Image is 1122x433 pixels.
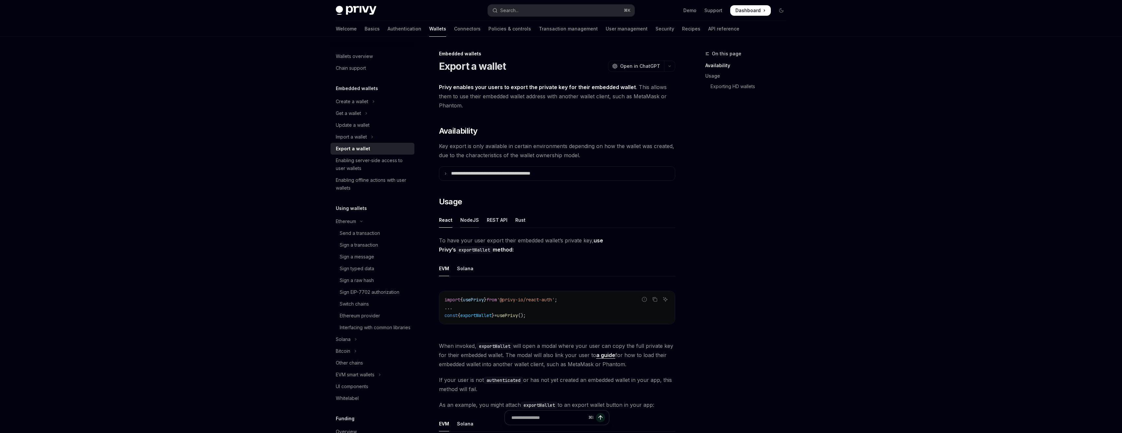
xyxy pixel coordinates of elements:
div: Sign a message [340,253,374,261]
strong: Privy enables your users to export the private key for their embedded wallet [439,84,636,90]
span: Usage [439,197,462,207]
a: Security [656,21,674,37]
a: UI components [331,381,414,392]
div: Chain support [336,64,366,72]
a: Export a wallet [331,143,414,155]
a: Sign EIP-7702 authorization [331,286,414,298]
div: Whitelabel [336,394,359,402]
a: Other chains [331,357,414,369]
div: Import a wallet [336,133,367,141]
span: ... [445,305,452,311]
h1: Export a wallet [439,60,506,72]
div: Ethereum provider [340,312,380,320]
button: Send message [596,413,605,422]
span: = [494,312,497,318]
button: Toggle Create a wallet section [331,96,414,107]
span: As an example, you might attach to an export wallet button in your app: [439,400,675,409]
span: Availability [439,126,478,136]
button: Open in ChatGPT [608,61,664,72]
div: Wallets overview [336,52,373,60]
div: Bitcoin [336,347,350,355]
div: Embedded wallets [439,50,675,57]
span: usePrivy [463,297,484,303]
span: ⌘ K [624,8,631,13]
a: Welcome [336,21,357,37]
div: Sign a raw hash [340,276,374,284]
span: '@privy-io/react-auth' [497,297,555,303]
span: ; [555,297,557,303]
div: Switch chains [340,300,369,308]
div: Rust [515,212,525,228]
a: Usage [705,71,792,81]
button: Toggle Import a wallet section [331,131,414,143]
span: Dashboard [735,7,761,14]
span: On this page [712,50,741,58]
div: Create a wallet [336,98,368,105]
div: Sign typed data [340,265,374,273]
a: Send a transaction [331,227,414,239]
img: dark logo [336,6,376,15]
span: const [445,312,458,318]
a: Basics [365,21,380,37]
a: API reference [708,21,739,37]
a: Update a wallet [331,119,414,131]
span: (); [518,312,526,318]
div: Other chains [336,359,363,367]
button: Toggle dark mode [776,5,787,16]
span: { [460,297,463,303]
span: If your user is not or has not yet created an embedded wallet in your app, this method will fail. [439,375,675,394]
div: Solana [336,335,351,343]
code: exportWallet [476,343,513,350]
a: Wallets overview [331,50,414,62]
a: Policies & controls [488,21,531,37]
div: Enabling offline actions with user wallets [336,176,410,192]
a: Interfacing with common libraries [331,322,414,333]
span: } [484,297,486,303]
a: Enabling offline actions with user wallets [331,174,414,194]
a: Wallets [429,21,446,37]
a: Demo [683,7,696,14]
code: exportWallet [521,402,558,409]
button: Toggle EVM smart wallets section [331,369,414,381]
a: Dashboard [730,5,771,16]
button: Toggle Get a wallet section [331,107,414,119]
span: exportWallet [460,312,492,318]
span: To have your user export their embedded wallet’s private key, [439,236,675,254]
div: NodeJS [460,212,479,228]
h5: Using wallets [336,204,367,212]
code: exportWallet [456,246,493,254]
button: Report incorrect code [640,295,649,304]
a: Support [704,7,722,14]
span: } [492,312,494,318]
div: Search... [500,7,519,14]
a: Enabling server-side access to user wallets [331,155,414,174]
div: Get a wallet [336,109,361,117]
a: Switch chains [331,298,414,310]
a: Sign a raw hash [331,274,414,286]
span: usePrivy [497,312,518,318]
button: Copy the contents from the code block [651,295,659,304]
div: Sign a transaction [340,241,378,249]
a: Sign typed data [331,263,414,274]
span: import [445,297,460,303]
div: React [439,212,452,228]
h5: Embedded wallets [336,85,378,92]
span: { [458,312,460,318]
a: Sign a transaction [331,239,414,251]
div: EVM [439,261,449,276]
div: Solana [457,261,473,276]
a: Exporting HD wallets [705,81,792,92]
a: Recipes [682,21,700,37]
a: Availability [705,60,792,71]
div: UI components [336,383,368,390]
input: Ask a question... [511,410,586,425]
a: Transaction management [539,21,598,37]
div: Send a transaction [340,229,380,237]
div: REST API [487,212,507,228]
span: from [486,297,497,303]
button: Ask AI [661,295,670,304]
strong: use Privy’s method: [439,237,603,253]
button: Toggle Ethereum section [331,216,414,227]
a: User management [606,21,648,37]
a: Sign a message [331,251,414,263]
